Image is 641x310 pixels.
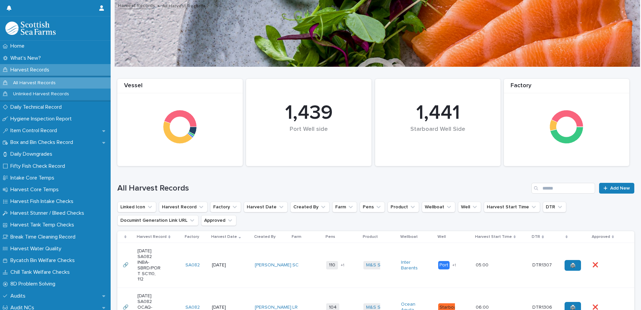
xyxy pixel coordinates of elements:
p: Harvest Tank Temp Checks [8,222,79,228]
span: 🖨️ [570,305,576,310]
p: Product [363,233,378,241]
button: Documint Generation Link URL [117,215,198,226]
span: 110 [326,261,338,269]
button: Wellboat [422,202,455,212]
p: Harvest Record [137,233,167,241]
p: Approved [592,233,610,241]
button: Harvest Record [159,202,208,212]
p: Harvest Water Quality [8,246,67,252]
div: 1,441 [387,101,489,125]
p: Harvest Records [8,67,55,73]
button: Linked Icon [117,202,156,212]
p: Harvest Fish Intake Checks [8,198,79,205]
p: Harvest Date [211,233,237,241]
p: Created By [254,233,276,241]
button: Created By [290,202,330,212]
button: Harvest Date [244,202,288,212]
button: Product [388,202,419,212]
p: What's New? [8,55,46,61]
p: Daily Technical Record [8,104,67,110]
p: Harvest Stunner / Bleed Checks [8,210,90,216]
a: [PERSON_NAME] [255,262,291,268]
p: Wellboat [400,233,418,241]
tr: 🔗🔗 [DATE] SA082 INBA-SBRD/PORT SC110, 112SA082 [DATE][PERSON_NAME] SC 110+1M&S Select Inter Baren... [117,243,634,288]
button: Well [458,202,481,212]
div: Factory [504,82,629,93]
p: Box and Bin Checks Record [8,139,78,146]
div: 1,439 [257,101,360,125]
span: + 1 [452,263,456,267]
h1: All Harvest Records [117,184,529,193]
div: Port [438,261,450,269]
p: Unlinked Harvest Records [8,91,74,97]
p: Audits [8,293,31,299]
a: Harvest Records [118,1,155,9]
p: Home [8,43,30,49]
p: 8D Problem Solving [8,281,61,287]
a: Add New [599,183,634,194]
div: Starboard Well Side [387,126,489,147]
a: 🖨️ [565,260,581,271]
input: Search [531,183,595,194]
p: Intake Core Temps [8,175,60,181]
a: SC [292,262,299,268]
p: Item Control Record [8,127,62,134]
p: Pens [326,233,335,241]
p: Hygiene Inspection Report [8,116,77,122]
p: ❌ [592,261,599,268]
p: DTR1307 [532,261,553,268]
img: mMrefqRFQpe26GRNOUkG [5,21,56,35]
button: DTR [543,202,566,212]
p: 🔗 [123,261,130,268]
button: Factory [210,202,241,212]
span: 🖨️ [570,263,576,268]
p: Break Time Cleaning Record [8,234,81,240]
a: SA082 [185,262,200,268]
button: Farm [332,202,357,212]
span: + 1 [341,263,344,267]
a: M&S Select [366,262,391,268]
p: Harvest Core Temps [8,187,64,193]
button: Harvest Start Time [484,202,540,212]
p: Chill Tank Welfare Checks [8,269,75,275]
p: Harvest Start Time [475,233,512,241]
p: [DATE] [212,262,236,268]
p: All Harvest Records [162,2,206,9]
p: Bycatch Bin Welfare Checks [8,257,80,264]
p: [DATE] SA082 INBA-SBRD/PORT SC110, 112 [137,248,161,282]
div: Port Well side [257,126,360,147]
div: Vessel [117,82,243,93]
button: Pens [360,202,385,212]
p: Fifty Fish Check Record [8,163,70,169]
p: All Harvest Records [8,80,61,86]
button: Approved [201,215,236,226]
p: Well [438,233,446,241]
p: Factory [185,233,199,241]
p: Daily Downgrades [8,151,58,157]
span: Add New [610,186,630,191]
a: Inter Barents [401,260,425,271]
p: Farm [292,233,301,241]
p: DTR [532,233,540,241]
p: 05:00 [476,261,490,268]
